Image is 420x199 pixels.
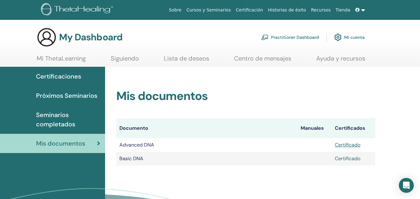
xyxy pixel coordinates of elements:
span: Próximos Seminarios [36,91,97,100]
th: Manuales [298,118,332,138]
td: Basic DNA [116,152,298,165]
span: Seminarios completados [36,110,100,129]
a: Mi cuenta [334,30,365,44]
img: chalkboard-teacher.svg [261,34,269,40]
h2: Mis documentos [116,89,375,103]
span: Certificaciones [36,72,81,81]
a: Cursos y Seminarios [184,4,233,16]
a: Certificado [335,155,360,162]
img: generic-user-icon.jpg [37,27,57,47]
a: Certificación [233,4,265,16]
a: Certificado [335,142,360,148]
img: logo.png [41,3,115,17]
a: Lista de deseos [164,55,209,67]
a: Tienda [333,4,353,16]
th: Certificados [332,118,375,138]
a: Ayuda y recursos [316,55,365,67]
a: Historias de éxito [265,4,308,16]
a: Recursos [308,4,333,16]
td: Advanced DNA [116,138,298,152]
a: Mi ThetaLearning [37,55,86,67]
h3: My Dashboard [59,32,122,43]
a: Siguiendo [111,55,139,67]
a: Centro de mensajes [234,55,291,67]
span: Mis documentos [36,139,85,148]
a: Practitioner Dashboard [261,30,319,44]
div: Open Intercom Messenger [399,178,414,193]
img: cog.svg [334,32,342,43]
a: Sobre [166,4,184,16]
th: Documento [116,118,298,138]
